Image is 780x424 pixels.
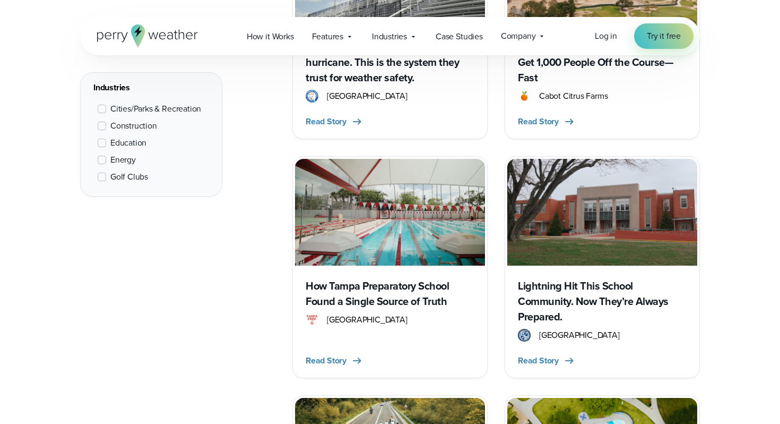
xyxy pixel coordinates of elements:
span: [GEOGRAPHIC_DATA] [539,329,620,342]
span: Read Story [306,354,346,367]
span: Features [312,30,343,43]
span: [GEOGRAPHIC_DATA] [327,313,408,326]
img: Bay District Schools Logo [306,90,318,103]
span: Read Story [306,115,346,128]
h3: How Tampa Preparatory School Found a Single Source of Truth [306,278,474,309]
span: Energy [110,154,136,166]
a: Case Studies [427,26,492,47]
span: Try it free [647,30,681,43]
img: Tampa Prep logo [306,313,318,326]
span: Read Story [518,354,559,367]
button: Read Story [518,354,576,367]
h3: What Cabot Citrus Farms Uses to Get 1,000 People Off the Course—Fast [518,39,687,86]
img: West Orange High School [518,329,531,342]
h3: Bay District Schools faced a hurricane. This is the system they trust for weather safety. [306,39,474,86]
a: Try it free [634,23,694,49]
span: [GEOGRAPHIC_DATA] [327,90,408,103]
a: West Orange High School Lightning Hit This School Community. Now They’re Always Prepared. West Or... [505,156,700,378]
img: Tampa preparatory school [295,159,485,266]
span: How it Works [247,30,294,43]
span: Construction [110,120,157,132]
span: Golf Clubs [110,171,148,183]
a: Tampa preparatory school How Tampa Preparatory School Found a Single Source of Truth Tampa Prep l... [292,156,488,378]
h3: Lightning Hit This School Community. Now They’re Always Prepared. [518,278,687,325]
span: Education [110,137,146,149]
img: cabot citrus golf [518,90,531,103]
button: Read Story [306,354,363,367]
a: Log in [595,30,617,43]
button: Read Story [306,115,363,128]
span: Case Studies [436,30,483,43]
div: Industries [93,81,209,94]
span: Cities/Parks & Recreation [110,103,201,115]
span: Read Story [518,115,559,128]
button: Read Story [518,115,576,128]
span: Industries [372,30,407,43]
span: Company [501,30,536,43]
img: West Orange High School [507,159,697,266]
span: Cabot Citrus Farms [539,90,608,103]
a: How it Works [238,26,303,47]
